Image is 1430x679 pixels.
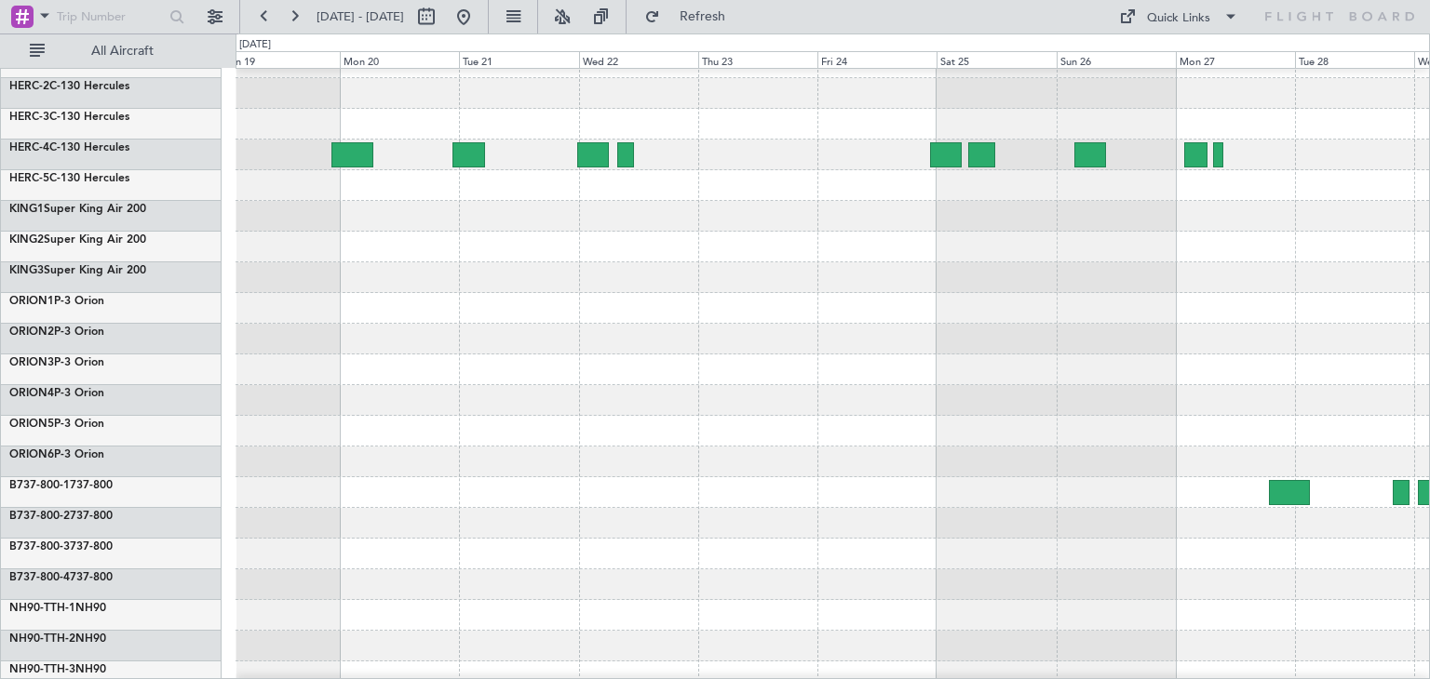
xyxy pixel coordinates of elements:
[9,633,106,645] a: NH90-TTH-2NH90
[9,664,106,675] a: NH90-TTH-3NH90
[9,265,146,276] a: KING3Super King Air 200
[9,296,104,307] a: ORION1P-3 Orion
[664,10,742,23] span: Refresh
[9,480,70,491] span: B737-800-1
[9,265,44,276] span: KING3
[9,511,113,522] a: B737-800-2737-800
[9,388,54,399] span: ORION4
[9,541,113,553] a: B737-800-3737-800
[9,81,49,92] span: HERC-2
[9,81,129,92] a: HERC-2C-130 Hercules
[937,51,1056,68] div: Sat 25
[9,326,54,338] span: ORION2
[9,357,104,368] a: ORION3P-3 Orion
[9,449,104,460] a: ORION6P-3 Orion
[636,2,748,32] button: Refresh
[9,449,54,460] span: ORION6
[9,633,75,645] span: NH90-TTH-2
[698,51,817,68] div: Thu 23
[9,541,70,553] span: B737-800-3
[9,234,146,246] a: KING2Super King Air 200
[9,572,70,583] span: B737-800-4
[9,112,129,123] a: HERC-3C-130 Hercules
[221,51,340,68] div: Sun 19
[317,8,404,25] span: [DATE] - [DATE]
[459,51,578,68] div: Tue 21
[9,480,113,491] a: B737-800-1737-800
[9,234,44,246] span: KING2
[9,664,75,675] span: NH90-TTH-3
[9,603,106,614] a: NH90-TTH-1NH90
[9,173,129,184] a: HERC-5C-130 Hercules
[9,204,146,215] a: KING1Super King Air 200
[9,204,44,215] span: KING1
[48,45,196,58] span: All Aircraft
[340,51,459,68] div: Mon 20
[9,419,54,430] span: ORION5
[9,419,104,430] a: ORION5P-3 Orion
[239,37,271,53] div: [DATE]
[9,142,129,153] a: HERC-4C-130 Hercules
[9,603,75,614] span: NH90-TTH-1
[579,51,698,68] div: Wed 22
[57,3,164,31] input: Trip Number
[817,51,937,68] div: Fri 24
[9,572,113,583] a: B737-800-4737-800
[20,36,202,66] button: All Aircraft
[1147,9,1210,28] div: Quick Links
[1295,51,1414,68] div: Tue 28
[9,511,70,522] span: B737-800-2
[1110,2,1248,32] button: Quick Links
[9,112,49,123] span: HERC-3
[9,296,54,307] span: ORION1
[1176,51,1295,68] div: Mon 27
[1057,51,1176,68] div: Sun 26
[9,142,49,153] span: HERC-4
[9,173,49,184] span: HERC-5
[9,326,104,338] a: ORION2P-3 Orion
[9,388,104,399] a: ORION4P-3 Orion
[9,357,54,368] span: ORION3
